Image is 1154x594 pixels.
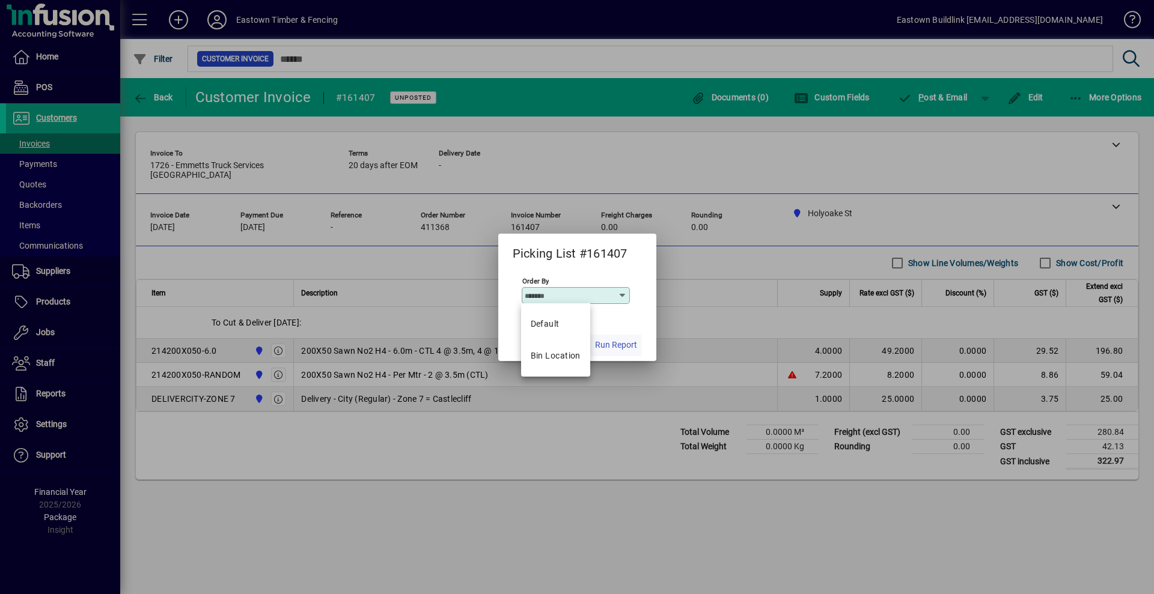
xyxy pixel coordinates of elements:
mat-label: Order By [522,276,549,285]
span: Default [531,318,560,330]
button: Run Report [590,335,642,356]
span: Run Report [595,339,637,351]
mat-option: Bin Location [521,340,590,372]
h2: Picking List #161407 [498,234,642,263]
div: Bin Location [531,350,581,362]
